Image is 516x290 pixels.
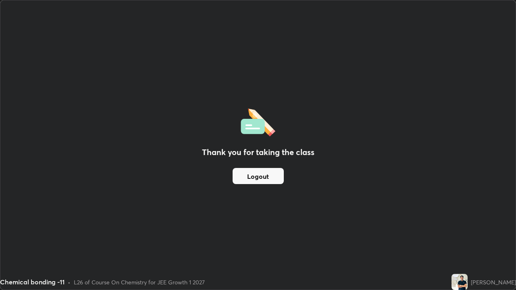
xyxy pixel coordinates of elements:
h2: Thank you for taking the class [202,146,314,158]
div: L26 of Course On Chemistry for JEE Growth 1 2027 [74,278,205,286]
div: • [68,278,71,286]
div: [PERSON_NAME] [471,278,516,286]
img: offlineFeedback.1438e8b3.svg [241,106,275,137]
button: Logout [233,168,284,184]
img: 6f5849fa1b7a4735bd8d44a48a48ab07.jpg [451,274,468,290]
